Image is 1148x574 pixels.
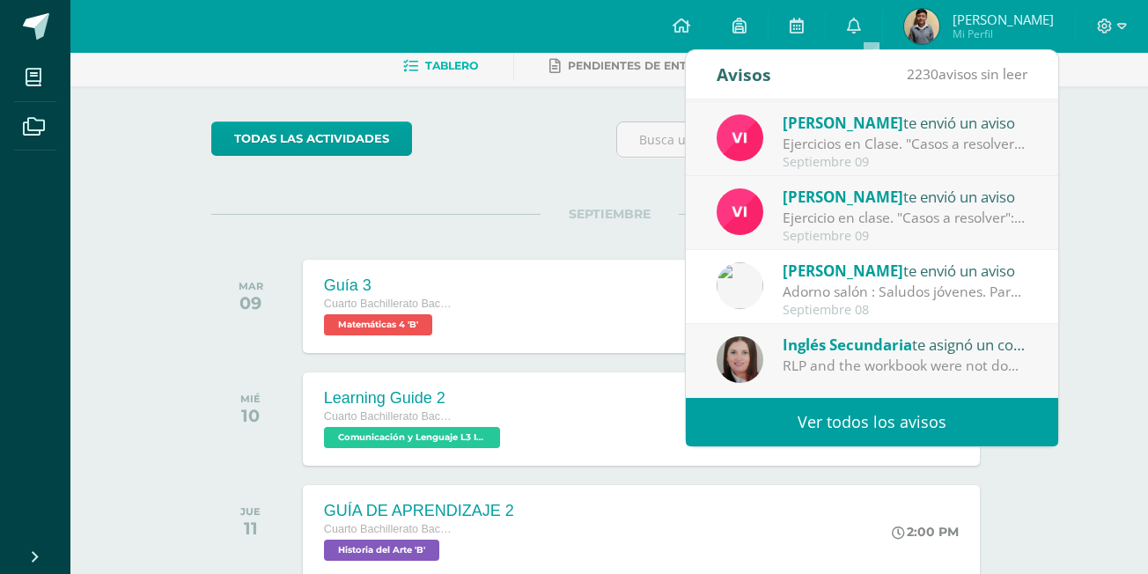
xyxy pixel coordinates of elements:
[953,26,1054,41] span: Mi Perfil
[324,540,439,561] span: Historia del Arte 'B'
[783,282,1027,302] div: Adorno salón : Saludos jóvenes. Para mañana los que pueda llevar 2 hoja tamaño oficio blancas y 2...
[324,523,456,535] span: Cuarto Bachillerato Bachillerato en CCLL con Orientación en Diseño Gráfico
[568,59,718,72] span: Pendientes de entrega
[783,259,1027,282] div: te envió un aviso
[953,11,1054,28] span: [PERSON_NAME]
[324,389,504,408] div: Learning Guide 2
[717,262,763,309] img: 6dfd641176813817be49ede9ad67d1c4.png
[904,9,939,44] img: bf00ad4b9777a7f8f898b3ee4dd5af5c.png
[324,410,456,423] span: Cuarto Bachillerato Bachillerato en CCLL con Orientación en Diseño Gráfico
[324,314,432,335] span: Matemáticas 4 'B'
[783,335,912,355] span: Inglés Secundaria
[425,59,478,72] span: Tablero
[686,398,1058,446] a: Ver todos los avisos
[240,505,261,518] div: JUE
[717,50,771,99] div: Avisos
[549,52,718,80] a: Pendientes de entrega
[783,111,1027,134] div: te envió un aviso
[211,121,412,156] a: todas las Actividades
[783,134,1027,154] div: Ejercicios en Clase. "Casos a resolver": Buenos días estimados estudiantes, un gusto saludarle. C...
[783,333,1027,356] div: te asignó un comentario en 'Learning Guide 1' para 'Comunicación y Lenguaje L3 Inglés'
[783,303,1027,318] div: Septiembre 08
[617,122,1007,157] input: Busca una actividad próxima aquí...
[907,64,938,84] span: 2230
[717,188,763,235] img: bd6d0aa147d20350c4821b7c643124fa.png
[324,502,514,520] div: GUÍA DE APRENDIZAJE 2
[783,155,1027,170] div: Septiembre 09
[907,64,1027,84] span: avisos sin leer
[783,113,903,133] span: [PERSON_NAME]
[240,405,261,426] div: 10
[541,206,679,222] span: SEPTIEMBRE
[403,52,478,80] a: Tablero
[240,518,261,539] div: 11
[783,261,903,281] span: [PERSON_NAME]
[892,524,959,540] div: 2:00 PM
[240,393,261,405] div: MIÉ
[239,292,263,313] div: 09
[717,114,763,161] img: bd6d0aa147d20350c4821b7c643124fa.png
[324,427,500,448] span: Comunicación y Lenguaje L3 Inglés 'B'
[783,229,1027,244] div: Septiembre 09
[783,185,1027,208] div: te envió un aviso
[783,356,1027,376] div: RLP and the workbook were not done.
[324,276,456,295] div: Guía 3
[324,298,456,310] span: Cuarto Bachillerato Bachillerato en CCLL con Orientación en Diseño Gráfico
[239,280,263,292] div: MAR
[783,208,1027,228] div: Ejercicio en clase. "Casos a resolver": Buenos días estimados estudiantes, un gusto saludarle. Co...
[783,187,903,207] span: [PERSON_NAME]
[717,336,763,383] img: 8af0450cf43d44e38c4a1497329761f3.png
